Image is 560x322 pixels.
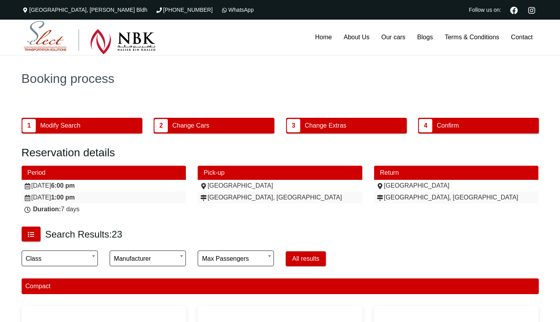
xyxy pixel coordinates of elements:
h1: Booking process [22,72,539,85]
div: [GEOGRAPHIC_DATA] [200,182,360,190]
h3: Search Results: [45,229,122,240]
a: [PHONE_NUMBER] [155,7,213,13]
span: 2 [154,119,168,132]
div: Period [22,166,186,180]
a: Our cars [375,20,411,55]
div: [GEOGRAPHIC_DATA], [GEOGRAPHIC_DATA] [200,194,360,201]
span: Change Cars [169,118,212,133]
span: 3 [287,119,300,132]
span: Manufacturer [110,251,186,266]
span: Max passengers [198,251,274,266]
span: Modify Search [37,118,83,133]
a: Home [309,20,338,55]
h2: Reservation details [22,146,539,159]
strong: Duration: [33,206,61,212]
span: Class [26,251,94,267]
button: 2 Change Cars [154,118,274,134]
div: Compact [22,278,539,294]
img: Select Rent a Car [24,21,156,55]
a: Blogs [411,20,439,55]
a: Terms & Conditions [439,20,505,55]
div: [DATE] [24,194,184,201]
a: Contact [505,20,538,55]
a: About Us [338,20,375,55]
strong: 6:00 pm [51,182,75,189]
span: Manufacturer [114,251,182,267]
a: Instagram [525,5,539,14]
div: [GEOGRAPHIC_DATA] [376,182,537,190]
button: 3 Change Extras [286,118,407,134]
span: Confirm [434,118,461,133]
div: Return [374,166,539,180]
span: Class [22,251,98,266]
a: WhatsApp [220,7,254,13]
div: Pick-up [198,166,362,180]
div: 7 days [24,205,184,213]
span: 1 [22,119,36,132]
strong: 1:00 pm [51,194,75,201]
div: [GEOGRAPHIC_DATA], [GEOGRAPHIC_DATA] [376,194,537,201]
button: 4 Confirm [418,118,539,134]
button: All results [286,251,325,266]
span: Max passengers [202,251,270,267]
span: 23 [112,229,122,240]
span: 4 [419,119,432,132]
div: [DATE] [24,182,184,190]
span: Change Extras [302,118,349,133]
a: Facebook [507,5,521,14]
button: 1 Modify Search [22,118,142,134]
